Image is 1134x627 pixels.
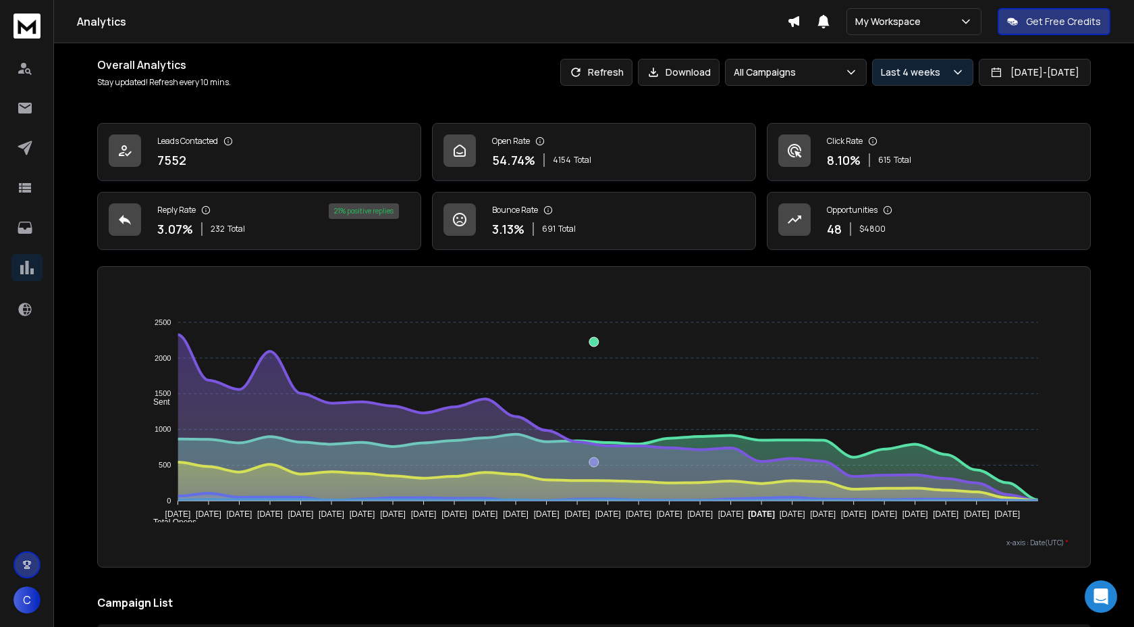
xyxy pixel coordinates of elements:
tspan: [DATE] [871,509,897,519]
span: 232 [211,224,225,234]
tspan: [DATE] [380,509,406,519]
button: C [13,586,40,613]
tspan: 2000 [155,354,171,362]
button: Get Free Credits [998,8,1110,35]
span: 691 [542,224,556,234]
tspan: [DATE] [196,509,221,519]
p: $ 4800 [859,224,886,234]
tspan: 1500 [155,389,171,397]
p: My Workspace [855,15,926,28]
p: 48 [827,220,842,239]
p: 7552 [157,151,186,170]
a: Leads Contacted7552 [97,123,421,181]
p: Reply Rate [157,205,196,216]
tspan: 1000 [155,425,171,433]
tspan: [DATE] [810,509,836,519]
p: 8.10 % [827,151,861,170]
p: 54.74 % [492,151,535,170]
tspan: [DATE] [933,509,959,519]
a: Opportunities48$4800 [767,192,1091,250]
p: Click Rate [827,136,863,147]
tspan: [DATE] [780,509,805,519]
tspan: [DATE] [411,509,437,519]
img: logo [13,14,40,39]
tspan: [DATE] [687,509,713,519]
tspan: [DATE] [841,509,867,519]
tspan: [DATE] [257,509,283,519]
h1: Overall Analytics [97,57,231,73]
span: 615 [878,155,891,166]
span: Total [227,224,245,234]
a: Reply Rate3.07%232Total21% positive replies [97,192,421,250]
p: 3.13 % [492,220,524,239]
tspan: [DATE] [350,509,375,519]
span: Total Opens [143,518,196,527]
tspan: [DATE] [718,509,744,519]
button: [DATE]-[DATE] [979,59,1091,86]
tspan: [DATE] [564,509,590,519]
p: Opportunities [827,205,878,216]
h1: Analytics [77,14,787,30]
tspan: 2500 [155,318,171,326]
tspan: [DATE] [227,509,252,519]
p: Download [666,66,711,79]
span: Total [894,155,911,166]
button: Download [638,59,720,86]
p: 3.07 % [157,220,193,239]
p: Open Rate [492,136,530,147]
p: Refresh [588,66,624,79]
tspan: [DATE] [595,509,621,519]
a: Bounce Rate3.13%691Total [432,192,756,250]
tspan: [DATE] [319,509,344,519]
p: x-axis : Date(UTC) [119,538,1069,548]
div: Open Intercom Messenger [1085,580,1117,613]
button: Refresh [560,59,632,86]
p: Last 4 weeks [881,66,946,79]
tspan: [DATE] [748,509,775,519]
span: Total [574,155,591,166]
div: 21 % positive replies [329,203,399,219]
tspan: [DATE] [441,509,467,519]
span: Total [558,224,576,234]
tspan: [DATE] [626,509,651,519]
tspan: [DATE] [994,509,1020,519]
tspan: 500 [159,461,171,469]
tspan: [DATE] [657,509,682,519]
span: 4154 [553,155,571,166]
tspan: [DATE] [165,509,191,519]
p: Leads Contacted [157,136,218,147]
tspan: [DATE] [964,509,990,519]
p: All Campaigns [734,66,801,79]
tspan: [DATE] [473,509,498,519]
p: Bounce Rate [492,205,538,216]
h2: Campaign List [97,595,1091,611]
tspan: [DATE] [534,509,560,519]
tspan: 0 [167,497,171,505]
p: Get Free Credits [1026,15,1101,28]
a: Click Rate8.10%615Total [767,123,1091,181]
span: Sent [143,397,170,407]
tspan: [DATE] [503,509,529,519]
tspan: [DATE] [902,509,928,519]
p: Stay updated! Refresh every 10 mins. [97,77,231,88]
tspan: [DATE] [288,509,314,519]
a: Open Rate54.74%4154Total [432,123,756,181]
